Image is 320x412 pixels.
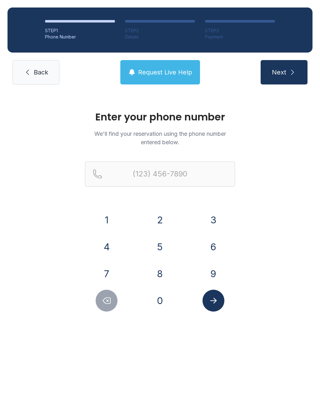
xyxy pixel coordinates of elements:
[96,263,117,285] button: 7
[125,34,195,40] div: Details
[96,209,117,231] button: 1
[202,263,224,285] button: 9
[138,68,192,77] span: Request Live Help
[85,112,235,122] h1: Enter your phone number
[96,236,117,258] button: 4
[202,209,224,231] button: 3
[45,34,115,40] div: Phone Number
[205,28,275,34] div: STEP 3
[149,209,171,231] button: 2
[125,28,195,34] div: STEP 2
[149,263,171,285] button: 8
[85,130,235,146] p: We'll find your reservation using the phone number entered below.
[85,161,235,186] input: Reservation phone number
[96,290,117,312] button: Delete number
[149,236,171,258] button: 5
[149,290,171,312] button: 0
[202,290,224,312] button: Submit lookup form
[272,68,286,77] span: Next
[45,28,115,34] div: STEP 1
[202,236,224,258] button: 6
[205,34,275,40] div: Payment
[34,68,48,77] span: Back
